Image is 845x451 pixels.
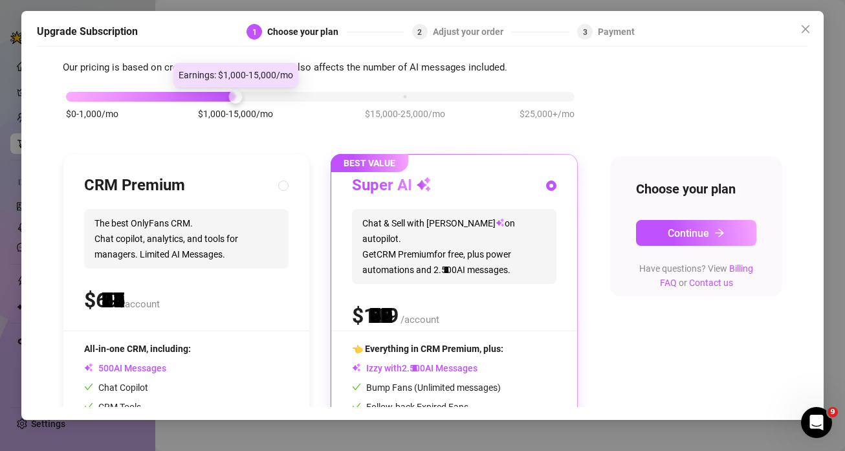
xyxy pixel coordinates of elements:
[636,180,757,198] h4: Choose your plan
[639,263,753,288] span: Have questions? View or
[401,314,439,325] span: /account
[795,19,816,39] button: Close
[828,407,838,417] span: 9
[352,402,468,412] span: Follow-back Expired Fans
[84,382,148,393] span: Chat Copilot
[352,363,477,373] span: Izzy with AI Messages
[352,175,432,196] h3: Super AI
[84,402,141,412] span: CRM Tools
[365,107,445,121] span: $15,000-25,000/mo
[84,402,93,411] span: check
[63,61,507,73] span: Our pricing is based on creator's monthly earnings. It also affects the number of AI messages inc...
[331,154,408,172] span: BEST VALUE
[417,28,422,37] span: 2
[352,382,361,391] span: check
[84,363,166,373] span: AI Messages
[84,288,119,313] span: $
[636,220,757,246] button: Continuearrow-right
[689,278,733,288] a: Contact us
[66,107,118,121] span: $0-1,000/mo
[598,24,635,39] div: Payment
[352,382,501,393] span: Bump Fans (Unlimited messages)
[173,63,298,87] div: Earnings: $1,000-15,000/mo
[800,24,811,34] span: close
[267,24,346,39] div: Choose your plan
[352,402,361,411] span: check
[795,24,816,34] span: Close
[583,28,587,37] span: 3
[121,298,160,310] span: /account
[668,227,709,239] span: Continue
[801,407,832,438] iframe: Intercom live chat
[520,107,575,121] span: $25,000+/mo
[252,28,257,37] span: 1
[714,228,725,238] span: arrow-right
[84,382,93,391] span: check
[352,303,399,328] span: $
[84,209,289,269] span: The best OnlyFans CRM. Chat copilot, analytics, and tools for managers. Limited AI Messages.
[352,344,503,354] span: 👈 Everything in CRM Premium, plus:
[433,24,511,39] div: Adjust your order
[84,175,185,196] h3: CRM Premium
[198,107,273,121] span: $1,000-15,000/mo
[352,209,556,284] span: Chat & Sell with [PERSON_NAME] on autopilot. Get CRM Premium for free, plus power automations and...
[84,344,191,354] span: All-in-one CRM, including:
[37,24,138,39] h5: Upgrade Subscription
